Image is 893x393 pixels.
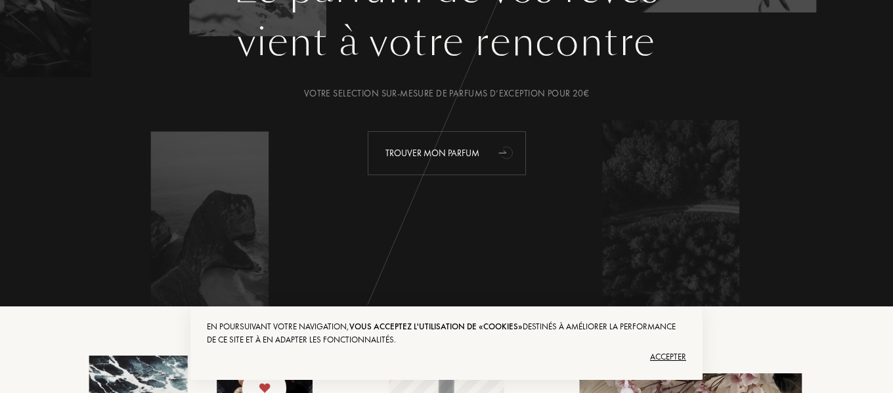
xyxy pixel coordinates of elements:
div: Accepter [207,346,686,367]
div: animation [494,139,520,165]
div: vient à votre rencontre [79,12,814,72]
span: vous acceptez l'utilisation de «cookies» [349,321,523,332]
a: Trouver mon parfumanimation [358,131,536,175]
div: En poursuivant votre navigation, destinés à améliorer la performance de ce site et à en adapter l... [207,320,686,346]
div: Trouver mon parfum [368,131,526,175]
div: Votre selection sur-mesure de parfums d’exception pour 20€ [79,87,814,100]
